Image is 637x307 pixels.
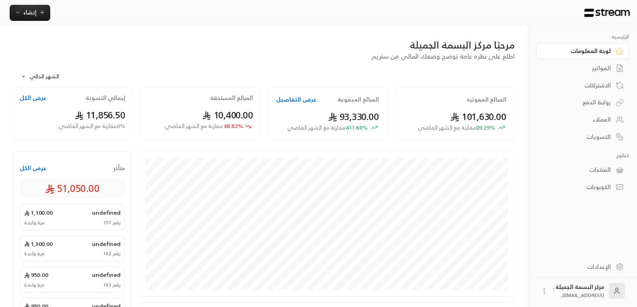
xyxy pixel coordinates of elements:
span: رقم 162 [103,250,121,257]
div: مركز البسمة الجميلة . [553,283,604,299]
a: الإعدادات [536,259,629,274]
p: كتالوج [536,152,629,159]
button: عرض التفاصيل [276,96,317,104]
a: التسويات [536,129,629,144]
span: [EMAIL_ADDRESS]... [560,291,604,299]
span: undefined [92,240,121,248]
span: مرة واحدة [24,220,45,226]
div: العملاء [546,116,611,124]
span: 1,300.00 [24,240,53,248]
span: 0 % مقارنة مع الشهر الماضي [59,122,125,130]
div: لوحة المعلومات [546,47,611,55]
div: روابط الدفع [546,98,611,106]
h2: المبالغ المستحقة [210,94,253,102]
a: العملاء [536,112,629,128]
span: 101,630.00 [450,108,506,125]
span: رقم 157 [103,220,121,226]
div: الفواتير [546,64,611,72]
span: مرة واحدة [24,282,45,288]
a: لوحة المعلومات [536,43,629,59]
span: 89.29 % [418,124,495,132]
span: 10,400.00 [202,107,253,123]
div: التسويات [546,133,611,141]
a: روابط الدفع [536,95,629,110]
span: undefined [92,209,121,217]
span: مرة واحدة [24,250,45,257]
span: اطلع على نظرة عامة توضح وضعك المالي من ستريم [371,51,515,62]
span: 93,330.00 [328,108,379,125]
div: الكوبونات [546,183,611,191]
p: الرئيسية [536,34,629,40]
span: مقارنة مع الشهر الماضي [418,122,476,132]
span: 950.00 [24,271,48,279]
button: إنشاء [10,5,50,21]
span: متأخر [113,164,125,172]
span: مقارنة مع الشهر الماضي [287,122,346,132]
span: مقارنة مع الشهر الماضي [165,121,223,131]
h2: المبالغ المفوترة [467,96,506,104]
div: الإعدادات [546,263,611,271]
div: الشهر الحالي [17,66,77,87]
a: المنتجات [536,162,629,178]
div: الاشتراكات [546,81,611,89]
span: 1,100.00 [24,209,53,217]
a: الفواتير [536,61,629,76]
span: 11,856.50 [75,107,126,123]
a: الكوبونات [536,179,629,195]
button: عرض الكل [20,164,47,172]
div: مرحبًا مركز البسمة الجميلة [13,39,515,51]
span: 68.82 % [165,122,243,130]
span: إنشاء [23,7,37,17]
span: 51,050.00 [45,182,100,195]
h2: المبالغ المدفوعة [338,96,379,104]
button: عرض الكل [20,94,47,102]
h2: إجمالي التسوية [86,94,125,102]
div: المنتجات [546,166,611,174]
img: Logo [584,8,631,17]
a: الاشتراكات [536,77,629,93]
span: undefined [92,271,121,279]
span: 411.68 % [287,124,368,132]
span: رقم 163 [103,282,121,288]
